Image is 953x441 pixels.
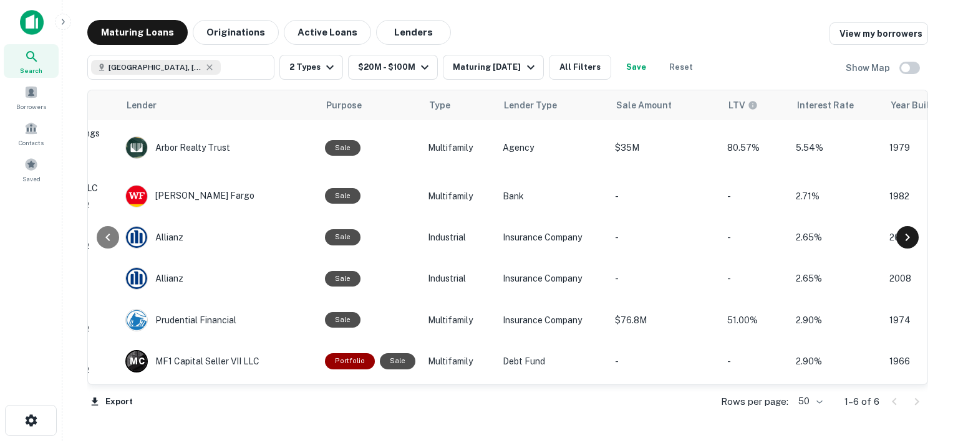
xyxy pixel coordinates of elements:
div: Sale [325,229,360,245]
span: Interest Rate [797,98,870,113]
div: Sale [325,140,360,156]
p: Bank [503,189,602,203]
span: [GEOGRAPHIC_DATA], [GEOGRAPHIC_DATA], [GEOGRAPHIC_DATA] [109,62,202,73]
div: Prudential Financial [125,309,312,331]
p: Insurance Company [503,230,602,244]
p: 2.65% [796,272,877,285]
iframe: Chat Widget [891,341,953,401]
p: Multifamily [428,189,490,203]
div: Allianz [125,226,312,249]
div: Sale [325,312,360,328]
button: $20M - $100M [348,55,438,80]
button: Export [87,392,136,411]
p: - [615,230,715,244]
button: Maturing [DATE] [443,55,543,80]
span: - [727,191,731,201]
span: Purpose [326,98,362,113]
img: capitalize-icon.png [20,10,44,35]
p: 2.65% [796,230,877,244]
span: Year Built [891,98,949,113]
p: Multifamily [428,354,490,368]
span: Search [20,65,42,75]
th: Lender Type [496,90,609,120]
p: Debt Fund [503,354,602,368]
div: Sale [325,271,360,287]
div: [PERSON_NAME] Fargo [125,185,312,207]
img: picture [126,310,147,331]
p: 2.71% [796,189,877,203]
div: 50 [793,392,825,410]
div: Maturing [DATE] [453,60,538,75]
a: Borrowers [4,80,59,114]
p: - [615,189,715,203]
p: 2.90% [796,354,877,368]
p: Insurance Company [503,313,602,327]
th: Sale Amount [609,90,721,120]
a: View my borrowers [830,22,928,45]
div: Sale [325,188,360,204]
span: Sale Amount [616,98,688,113]
p: $76.8M [615,313,715,327]
p: - [615,354,715,368]
p: $35M [615,141,715,154]
img: picture [126,137,147,158]
a: Saved [4,153,59,186]
p: Multifamily [428,141,490,154]
p: Rows per page: [721,394,788,409]
th: Lender [119,90,319,120]
button: Save your search to get updates of matches that match your search criteria. [616,55,656,80]
p: Agency [503,141,602,154]
button: All Filters [549,55,611,80]
p: 5.54% [796,141,877,154]
button: Maturing Loans [87,20,188,45]
img: picture [126,268,147,289]
span: Saved [22,174,41,184]
span: - [727,232,731,242]
span: Lender [127,98,157,113]
span: Lender Type [504,98,557,113]
button: Originations [193,20,279,45]
p: Industrial [428,230,490,244]
div: Arbor Realty Trust [125,136,312,159]
span: - [727,356,731,366]
button: Reset [661,55,701,80]
p: Multifamily [428,313,490,327]
th: Type [422,90,496,120]
img: picture [126,227,147,248]
p: Industrial [428,272,490,285]
span: Type [429,98,450,113]
div: LTVs displayed on the website are for informational purposes only and may be reported incorrectly... [728,98,758,112]
button: Active Loans [284,20,371,45]
div: Sale [380,353,415,369]
span: 51.00% [727,315,758,325]
a: Search [4,44,59,78]
p: - [615,272,715,285]
th: Interest Rate [790,90,883,120]
span: - [727,273,731,283]
div: Allianz [125,267,312,290]
p: Insurance Company [503,272,602,285]
span: Borrowers [16,102,46,111]
img: picture [126,186,147,207]
p: 2.90% [796,313,877,327]
h6: LTV [728,98,745,112]
th: Purpose [319,90,422,120]
h6: Show Map [846,61,892,75]
span: 80.57% [727,143,760,153]
button: 2 Types [279,55,343,80]
span: Contacts [19,138,44,148]
div: MF1 Capital Seller VII LLC [125,350,312,372]
div: This is a portfolio loan with 2 properties [325,353,375,369]
p: M C [130,355,144,368]
button: Lenders [376,20,451,45]
p: 1–6 of 6 [844,394,879,409]
th: LTVs displayed on the website are for informational purposes only and may be reported incorrectly... [721,90,790,120]
a: Contacts [4,116,59,150]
